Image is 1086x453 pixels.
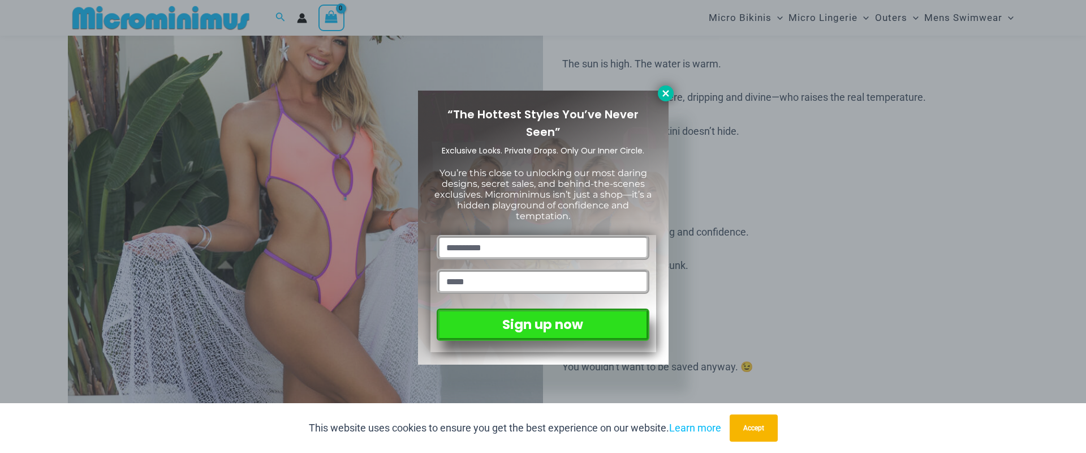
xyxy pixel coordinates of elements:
[309,420,721,437] p: This website uses cookies to ensure you get the best experience on our website.
[442,145,644,156] span: Exclusive Looks. Private Drops. Only Our Inner Circle.
[434,168,652,222] span: You’re this close to unlocking our most daring designs, secret sales, and behind-the-scenes exclu...
[437,309,649,341] button: Sign up now
[730,414,778,442] button: Accept
[658,86,674,101] button: Close
[669,422,721,434] a: Learn more
[447,106,639,140] span: “The Hottest Styles You’ve Never Seen”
